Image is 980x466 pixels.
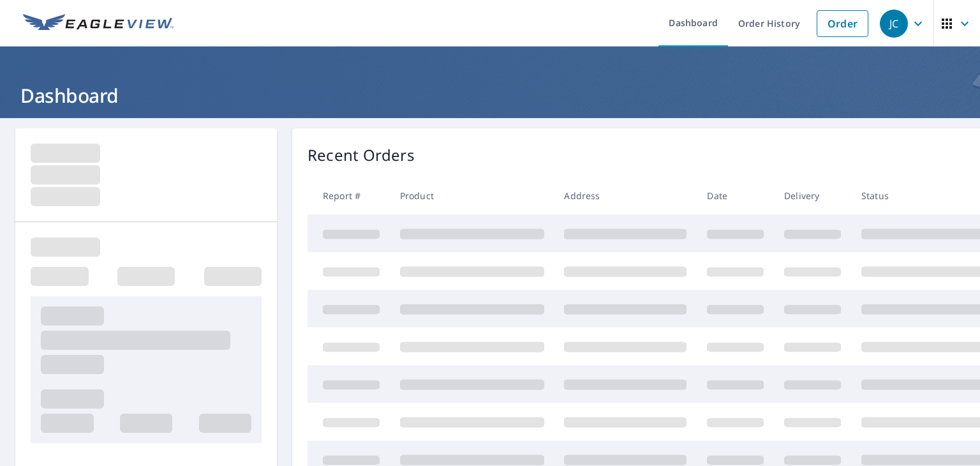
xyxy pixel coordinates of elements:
h1: Dashboard [15,82,965,109]
div: JC [880,10,908,38]
th: Report # [308,177,390,214]
a: Order [817,10,868,37]
img: EV Logo [23,14,174,33]
th: Product [390,177,554,214]
th: Delivery [774,177,851,214]
th: Date [697,177,774,214]
th: Address [554,177,697,214]
p: Recent Orders [308,144,415,167]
